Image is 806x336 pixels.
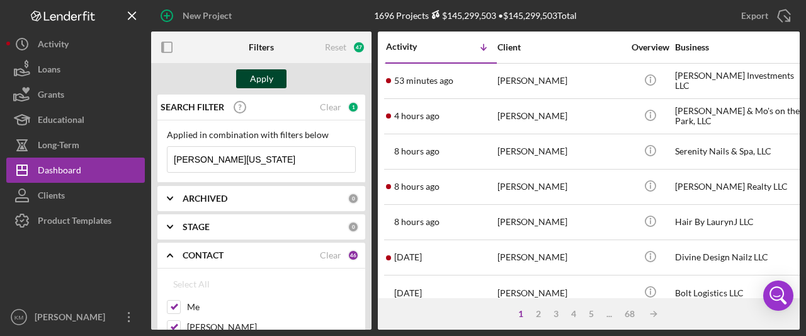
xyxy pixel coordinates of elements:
[320,102,341,112] div: Clear
[497,241,623,274] div: [PERSON_NAME]
[348,193,359,204] div: 0
[183,3,232,28] div: New Project
[547,309,565,319] div: 3
[394,288,422,298] time: 2025-09-15 20:19
[394,146,440,156] time: 2025-09-16 20:18
[497,64,623,98] div: [PERSON_NAME]
[6,82,145,107] button: Grants
[167,272,216,297] button: Select All
[675,241,801,274] div: Divine Design Nailz LLC
[38,183,65,211] div: Clients
[353,41,365,54] div: 47
[374,10,577,21] div: 1696 Projects • $145,299,503 Total
[6,304,145,330] button: KM[PERSON_NAME]
[325,42,346,52] div: Reset
[565,309,582,319] div: 4
[249,42,274,52] b: Filters
[14,314,23,321] text: KM
[394,76,453,86] time: 2025-09-17 03:03
[530,309,547,319] div: 2
[187,301,356,313] label: Me
[497,100,623,133] div: [PERSON_NAME]
[512,309,530,319] div: 1
[6,208,145,233] button: Product Templates
[236,69,287,88] button: Apply
[38,32,69,60] div: Activity
[675,42,801,52] div: Business
[348,221,359,233] div: 0
[675,206,801,239] div: Hair By LaurynJ LLC
[675,100,801,133] div: [PERSON_NAME] & Mo's on the Park, LLC
[38,208,111,236] div: Product Templates
[675,135,801,168] div: Serenity Nails & Spa, LLC
[497,170,623,204] div: [PERSON_NAME]
[38,82,64,110] div: Grants
[429,10,496,21] div: $145,299,503
[348,250,359,261] div: 46
[6,158,145,183] button: Dashboard
[151,3,244,28] button: New Project
[618,309,641,319] div: 68
[497,276,623,310] div: [PERSON_NAME]
[386,42,441,52] div: Activity
[38,158,81,186] div: Dashboard
[497,42,623,52] div: Client
[320,250,341,260] div: Clear
[394,111,440,121] time: 2025-09-16 23:58
[161,102,224,112] b: SEARCH FILTER
[394,252,422,262] time: 2025-09-15 20:54
[6,57,145,82] button: Loans
[497,135,623,168] div: [PERSON_NAME]
[31,304,113,333] div: [PERSON_NAME]
[741,3,768,28] div: Export
[6,107,145,132] button: Educational
[183,250,224,260] b: CONTACT
[394,182,440,192] time: 2025-09-16 19:42
[6,132,145,158] button: Long-Term
[173,272,210,297] div: Select All
[763,281,793,311] div: Open Intercom Messenger
[6,183,145,208] button: Clients
[38,107,84,136] div: Educational
[348,101,359,113] div: 1
[675,170,801,204] div: [PERSON_NAME] Realty LLC
[6,32,145,57] button: Activity
[582,309,600,319] div: 5
[600,309,618,319] div: ...
[729,3,800,28] button: Export
[183,222,210,232] b: STAGE
[187,321,356,333] label: [PERSON_NAME]
[167,130,356,140] div: Applied in combination with filters below
[627,42,674,52] div: Overview
[38,132,79,161] div: Long-Term
[675,64,801,98] div: [PERSON_NAME] Investments LLC
[675,276,801,310] div: Bolt Logistics LLC
[250,69,273,88] div: Apply
[38,57,60,85] div: Loans
[183,194,227,204] b: ARCHIVED
[394,217,440,227] time: 2025-09-16 19:29
[497,206,623,239] div: [PERSON_NAME]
